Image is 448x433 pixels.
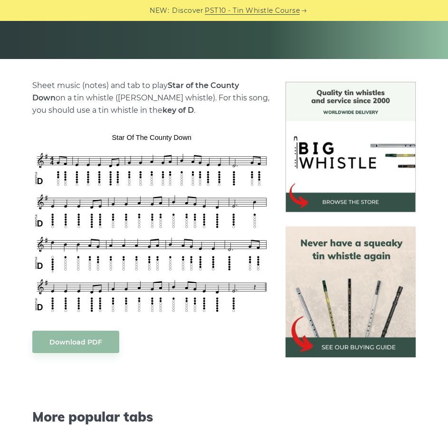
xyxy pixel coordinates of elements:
[172,5,203,16] span: Discover
[150,5,169,16] span: NEW:
[32,79,271,117] p: Sheet music (notes) and tab to play on a tin whistle ([PERSON_NAME] whistle). For this song, you ...
[32,409,271,425] span: More popular tabs
[32,331,119,353] a: Download PDF
[205,5,300,16] a: PST10 - Tin Whistle Course
[286,82,416,212] img: BigWhistle Tin Whistle Store
[162,106,194,115] strong: key of D
[286,226,416,357] img: tin whistle buying guide
[32,131,271,316] img: Star of the County Down Tin Whistle Tab & Sheet Music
